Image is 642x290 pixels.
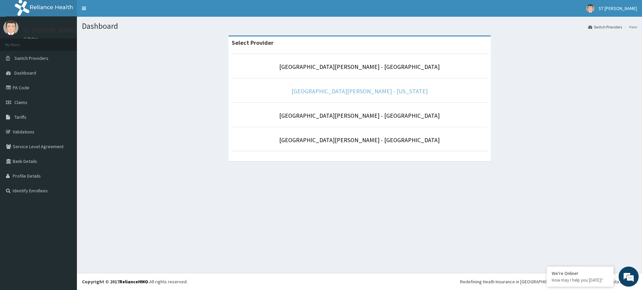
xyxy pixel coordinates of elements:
li: Here [623,24,637,30]
footer: All rights reserved. [77,273,642,290]
img: User Image [3,20,18,35]
a: [GEOGRAPHIC_DATA][PERSON_NAME] - [GEOGRAPHIC_DATA] [279,136,440,144]
div: Redefining Heath Insurance in [GEOGRAPHIC_DATA] using Telemedicine and Data Science! [460,278,637,285]
strong: Select Provider [232,39,274,46]
p: ST [PERSON_NAME] [23,27,76,33]
span: Claims [14,99,27,105]
a: [GEOGRAPHIC_DATA][PERSON_NAME] - [GEOGRAPHIC_DATA] [279,63,440,71]
span: Tariffs [14,114,26,120]
strong: Copyright © 2017 . [82,279,149,285]
a: Online [23,36,39,41]
span: ST [PERSON_NAME] [599,5,637,11]
a: [GEOGRAPHIC_DATA][PERSON_NAME] - [GEOGRAPHIC_DATA] [279,112,440,119]
span: Dashboard [14,70,36,76]
span: Switch Providers [14,55,48,61]
h1: Dashboard [82,22,637,30]
a: RelianceHMO [119,279,148,285]
p: How may I help you today? [552,277,609,283]
img: User Image [586,4,595,13]
div: We're Online! [552,270,609,276]
a: Switch Providers [588,24,622,30]
a: [GEOGRAPHIC_DATA][PERSON_NAME] - [US_STATE] [292,87,428,95]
